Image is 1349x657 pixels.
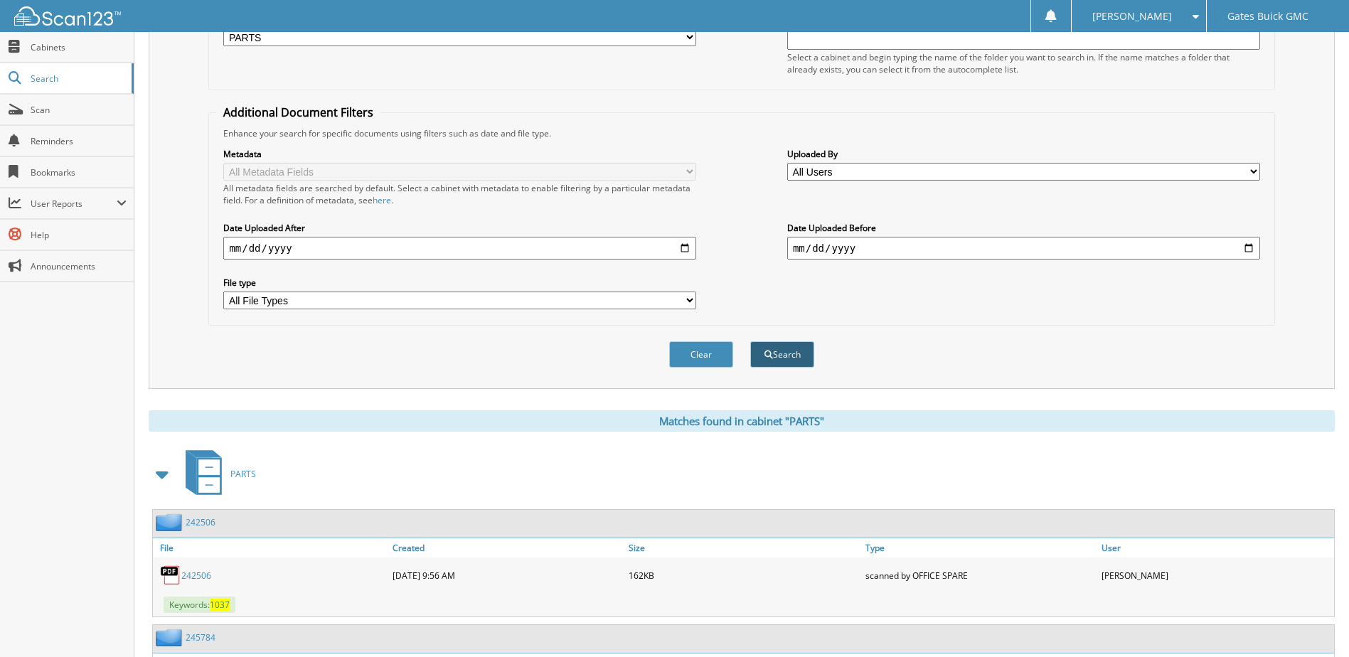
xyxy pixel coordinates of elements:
img: folder2.png [156,513,186,531]
span: User Reports [31,198,117,210]
iframe: Chat Widget [1278,589,1349,657]
a: PARTS [177,446,256,502]
legend: Additional Document Filters [216,105,380,120]
span: 1037 [210,599,230,611]
a: here [373,194,391,206]
span: Announcements [31,260,127,272]
span: Help [31,229,127,241]
span: Bookmarks [31,166,127,178]
label: File type [223,277,696,289]
a: 245784 [186,631,215,643]
a: Type [862,538,1098,557]
div: All metadata fields are searched by default. Select a cabinet with metadata to enable filtering b... [223,182,696,206]
a: 242506 [186,516,215,528]
div: scanned by OFFICE SPARE [862,561,1098,589]
span: Reminders [31,135,127,147]
div: Matches found in cabinet "PARTS" [149,410,1335,432]
a: File [153,538,389,557]
a: 242506 [181,570,211,582]
div: Enhance your search for specific documents using filters such as date and file type. [216,127,1267,139]
input: start [223,237,696,260]
div: [PERSON_NAME] [1098,561,1334,589]
span: Keywords: [164,597,235,613]
div: 162KB [625,561,861,589]
label: Date Uploaded Before [787,222,1260,234]
div: Select a cabinet and begin typing the name of the folder you want to search in. If the name match... [787,51,1260,75]
label: Metadata [223,148,696,160]
span: Gates Buick GMC [1227,12,1308,21]
span: PARTS [230,468,256,480]
label: Date Uploaded After [223,222,696,234]
input: end [787,237,1260,260]
div: [DATE] 9:56 AM [389,561,625,589]
a: Created [389,538,625,557]
span: Search [31,73,124,85]
a: User [1098,538,1334,557]
label: Uploaded By [787,148,1260,160]
img: folder2.png [156,629,186,646]
span: Scan [31,104,127,116]
a: Size [625,538,861,557]
span: [PERSON_NAME] [1092,12,1172,21]
img: scan123-logo-white.svg [14,6,121,26]
button: Search [750,341,814,368]
span: Cabinets [31,41,127,53]
button: Clear [669,341,733,368]
img: PDF.png [160,565,181,586]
